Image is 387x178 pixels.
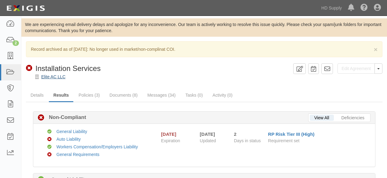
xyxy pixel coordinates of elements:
[57,129,87,134] a: General Liability
[200,131,225,137] div: [DATE]
[200,138,216,143] span: Updated
[26,63,100,74] div: Installation Services
[318,2,345,14] a: HD Supply
[5,3,47,14] img: logo-5460c22ac91f19d4615b14bd174203de0afe785f0fc80cf4dbbc73dc1793850b.png
[374,46,378,53] span: ×
[181,89,207,101] a: Tasks (0)
[268,132,315,137] a: RP Risk Tier III (High)
[338,63,375,74] a: Edit Agreement
[337,115,369,121] a: Deficiencies
[26,65,32,72] i: Non-Compliant
[268,138,300,143] span: Requirement set
[44,114,86,121] b: Non-Compliant
[105,89,142,101] a: Documents (8)
[57,137,81,142] a: Auto Liability
[47,130,52,134] i: Compliant
[38,115,44,121] i: Non-Compliant
[21,21,387,34] div: We are experiencing email delivery delays and apologize for any inconvenience. Our team is active...
[35,64,100,72] span: Installation Services
[208,89,237,101] a: Activity (0)
[161,131,176,137] div: [DATE]
[161,138,195,144] span: Expiration
[234,131,264,137] div: Since 08/20/2025
[41,74,65,79] a: Elite AC LLC
[360,4,368,12] i: Help Center - Complianz
[57,152,100,157] a: General Requirements
[26,89,48,101] a: Details
[310,115,334,121] a: View All
[143,89,180,101] a: Messages (34)
[47,145,52,149] i: Compliant
[74,89,104,101] a: Policies (3)
[57,144,138,149] a: Workers Compensation/Employers Liability
[49,89,74,102] a: Results
[47,137,52,142] i: Non-Compliant
[374,46,378,53] button: Close
[31,46,378,52] p: Record archived as of [DATE]: No longer used in market/non-complinat COI.
[13,40,19,46] div: 2
[234,138,261,143] span: Days in status
[47,153,52,157] i: Non-Compliant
